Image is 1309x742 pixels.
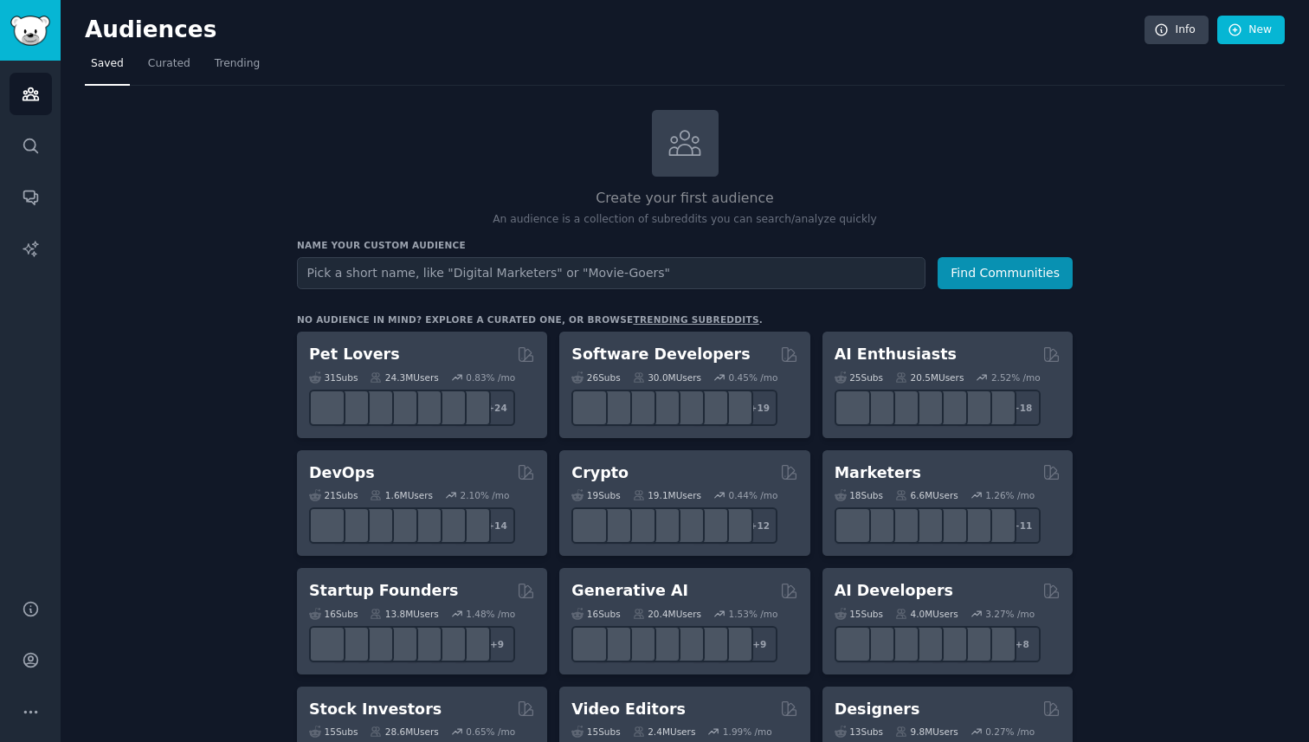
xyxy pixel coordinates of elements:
[912,630,938,657] img: MistralAI
[991,371,1041,384] div: 2.52 % /mo
[571,726,620,738] div: 15 Sub s
[985,608,1035,620] div: 3.27 % /mo
[479,626,515,662] div: + 9
[577,394,603,421] img: software
[10,16,50,46] img: GummySearch logo
[960,630,987,657] img: llmops
[674,513,700,539] img: defiblockchain
[215,56,260,72] span: Trending
[571,344,750,365] h2: Software Developers
[460,513,487,539] img: PlatformEngineers
[985,726,1035,738] div: 0.27 % /mo
[835,580,953,602] h2: AI Developers
[370,608,438,620] div: 13.8M Users
[435,394,462,421] img: PetAdvice
[633,726,696,738] div: 2.4M Users
[571,699,686,720] h2: Video Editors
[435,513,462,539] img: aws_cdk
[741,626,777,662] div: + 9
[625,394,652,421] img: learnjavascript
[309,462,375,484] h2: DevOps
[411,630,438,657] img: indiehackers
[601,394,628,421] img: csharp
[674,394,700,421] img: reactnative
[887,394,914,421] img: AItoolsCatalog
[387,513,414,539] img: DevOpsLinks
[1217,16,1285,45] a: New
[297,212,1073,228] p: An audience is a collection of subreddits you can search/analyze quickly
[577,630,603,657] img: aivideo
[411,394,438,421] img: cockatiel
[960,513,987,539] img: MarketingResearch
[729,608,778,620] div: 1.53 % /mo
[649,394,676,421] img: iOSProgramming
[309,699,442,720] h2: Stock Investors
[461,489,510,501] div: 2.10 % /mo
[835,371,883,384] div: 25 Sub s
[936,394,963,421] img: chatgpt_prompts_
[1004,507,1041,544] div: + 11
[148,56,190,72] span: Curated
[387,630,414,657] img: ycombinator
[314,513,341,539] img: azuredevops
[85,16,1145,44] h2: Audiences
[936,513,963,539] img: googleads
[722,394,749,421] img: elixir
[339,513,365,539] img: AWS_Certified_Experts
[895,371,964,384] div: 20.5M Users
[633,314,758,325] a: trending subreddits
[370,371,438,384] div: 24.3M Users
[571,489,620,501] div: 19 Sub s
[633,489,701,501] div: 19.1M Users
[363,630,390,657] img: startup
[912,513,938,539] img: Emailmarketing
[912,394,938,421] img: chatgpt_promptDesign
[835,726,883,738] div: 13 Sub s
[936,630,963,657] img: OpenSourceAI
[729,371,778,384] div: 0.45 % /mo
[209,50,266,86] a: Trending
[309,580,458,602] h2: Startup Founders
[363,394,390,421] img: leopardgeckos
[723,726,772,738] div: 1.99 % /mo
[571,462,629,484] h2: Crypto
[984,630,1011,657] img: AIDevelopersSociety
[297,239,1073,251] h3: Name your custom audience
[460,630,487,657] img: growmybusiness
[625,630,652,657] img: deepdream
[466,371,515,384] div: 0.83 % /mo
[339,630,365,657] img: SaaS
[1145,16,1209,45] a: Info
[479,507,515,544] div: + 14
[1004,626,1041,662] div: + 8
[674,630,700,657] img: FluxAI
[835,699,920,720] h2: Designers
[895,726,958,738] div: 9.8M Users
[466,608,515,620] div: 1.48 % /mo
[466,726,515,738] div: 0.65 % /mo
[698,394,725,421] img: AskComputerScience
[601,513,628,539] img: 0xPolygon
[839,630,866,657] img: LangChain
[863,630,890,657] img: DeepSeek
[835,462,921,484] h2: Marketers
[985,489,1035,501] div: 1.26 % /mo
[297,257,925,289] input: Pick a short name, like "Digital Marketers" or "Movie-Goers"
[895,608,958,620] div: 4.0M Users
[835,608,883,620] div: 15 Sub s
[960,394,987,421] img: OpenAIDev
[309,608,358,620] div: 16 Sub s
[601,630,628,657] img: dalle2
[297,313,763,326] div: No audience in mind? Explore a curated one, or browse .
[887,513,914,539] img: AskMarketing
[633,608,701,620] div: 20.4M Users
[85,50,130,86] a: Saved
[1004,390,1041,426] div: + 18
[370,726,438,738] div: 28.6M Users
[577,513,603,539] img: ethfinance
[984,513,1011,539] img: OnlineMarketing
[571,608,620,620] div: 16 Sub s
[839,394,866,421] img: GoogleGeminiAI
[309,344,400,365] h2: Pet Lovers
[370,489,433,501] div: 1.6M Users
